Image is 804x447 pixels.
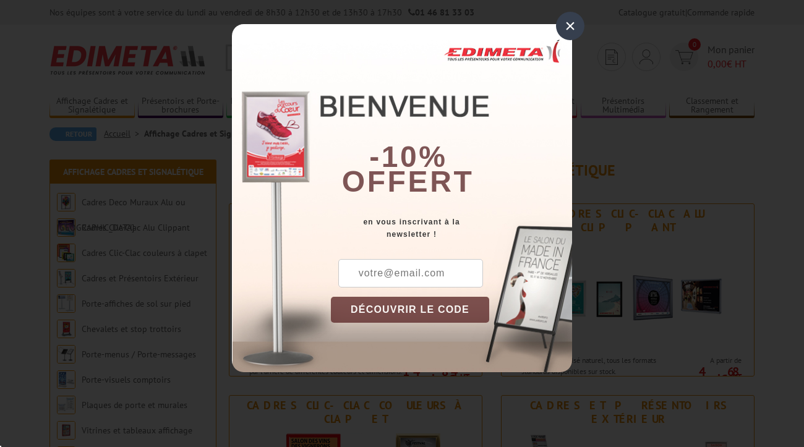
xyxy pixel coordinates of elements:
[331,216,572,241] div: en vous inscrivant à la newsletter !
[369,140,447,173] b: -10%
[556,12,584,40] div: ×
[338,259,483,287] input: votre@email.com
[342,165,474,198] font: offert
[331,297,489,323] button: DÉCOUVRIR LE CODE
